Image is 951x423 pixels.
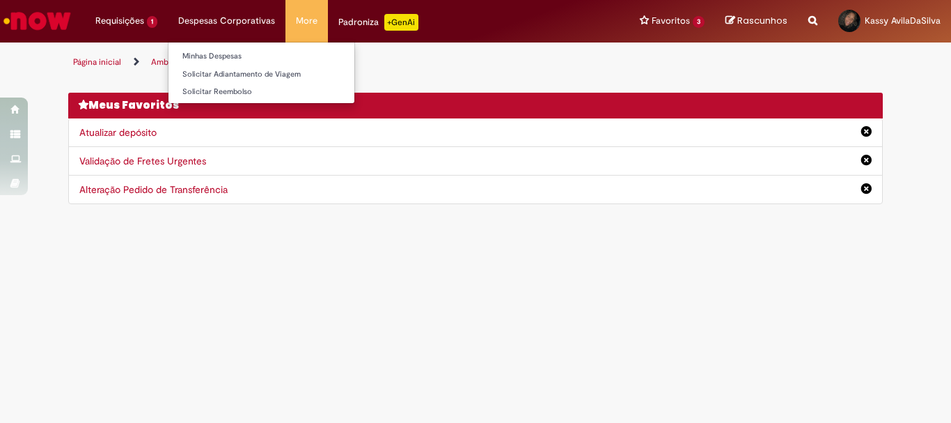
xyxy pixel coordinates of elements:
[147,16,157,28] span: 1
[384,14,418,31] p: +GenAi
[737,14,787,27] span: Rascunhos
[168,67,354,82] a: Solicitar Adiantamento de Viagem
[693,16,705,28] span: 3
[79,155,206,167] a: Validação de Fretes Urgentes
[178,14,275,28] span: Despesas Corporativas
[338,14,418,31] div: Padroniza
[296,14,317,28] span: More
[95,14,144,28] span: Requisições
[168,84,354,100] a: Solicitar Reembolso
[79,183,228,196] a: Alteração Pedido de Transferência
[68,49,883,75] ul: Trilhas de página
[151,56,214,68] a: Ambev Favoritos
[652,14,690,28] span: Favoritos
[79,126,157,139] a: Atualizar depósito
[168,42,355,104] ul: Despesas Corporativas
[1,7,73,35] img: ServiceNow
[168,49,354,64] a: Minhas Despesas
[725,15,787,28] a: Rascunhos
[73,56,121,68] a: Página inicial
[865,15,941,26] span: Kassy AvilaDaSilva
[88,98,179,112] span: Meus Favoritos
